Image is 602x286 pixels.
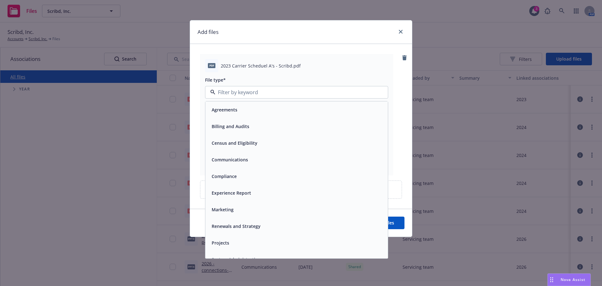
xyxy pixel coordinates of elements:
[212,140,257,146] button: Census and Eligibility
[212,173,237,180] button: Compliance
[401,54,408,62] a: remove
[198,28,219,36] h1: Add files
[547,273,591,286] button: Nova Assist
[397,28,404,35] a: close
[561,277,585,282] span: Nova Assist
[212,206,234,213] button: Marketing
[212,190,251,196] button: Experience Report
[212,106,237,113] button: Agreements
[200,181,402,199] div: Upload new files
[212,223,261,229] button: Renewals and Strategy
[212,123,249,130] button: Billing and Audits
[221,62,301,69] span: 2023 Carrier Scheduel A's - Scribd.pdf
[205,77,226,83] span: File type*
[208,63,215,68] span: pdf
[212,256,261,263] button: System Administration
[548,274,556,286] div: Drag to move
[212,156,248,163] button: Communications
[212,240,229,246] button: Projects
[215,89,375,96] input: Filter by keyword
